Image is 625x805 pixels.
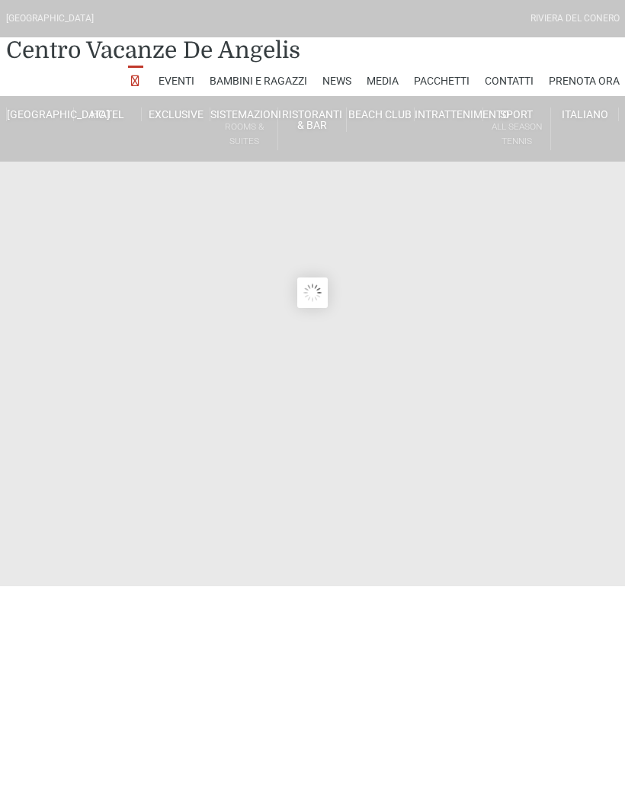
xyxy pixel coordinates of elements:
[210,66,307,96] a: Bambini e Ragazzi
[530,11,620,26] div: Riviera Del Conero
[549,66,620,96] a: Prenota Ora
[159,66,194,96] a: Eventi
[278,107,346,132] a: Ristoranti & Bar
[415,107,482,121] a: Intrattenimento
[483,120,550,149] small: All Season Tennis
[210,120,277,149] small: Rooms & Suites
[6,35,300,66] a: Centro Vacanze De Angelis
[485,66,534,96] a: Contatti
[74,107,142,121] a: Hotel
[210,107,278,150] a: SistemazioniRooms & Suites
[347,107,415,121] a: Beach Club
[551,107,619,121] a: Italiano
[11,629,614,770] iframe: WooDoo Online Reception
[414,66,470,96] a: Pacchetti
[367,66,399,96] a: Media
[6,107,74,121] a: [GEOGRAPHIC_DATA]
[6,11,94,26] div: [GEOGRAPHIC_DATA]
[322,66,351,96] a: News
[142,107,210,121] a: Exclusive
[562,108,608,120] span: Italiano
[483,107,551,150] a: SportAll Season Tennis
